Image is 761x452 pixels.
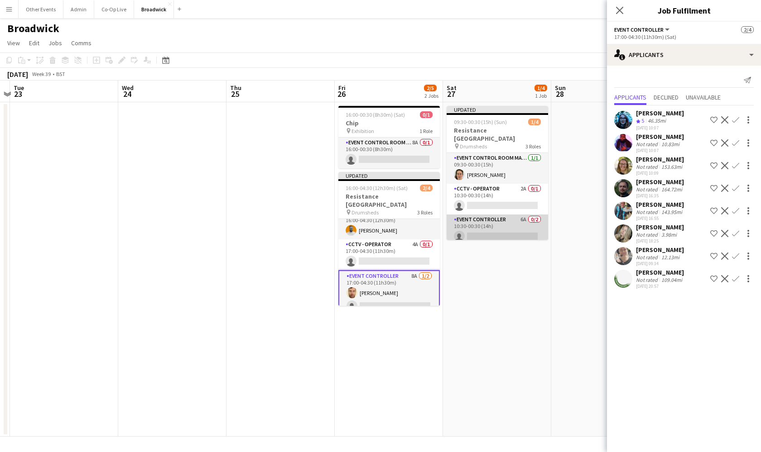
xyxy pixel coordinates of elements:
app-job-card: 16:00-00:30 (8h30m) (Sat)0/1Chip Exhibition1 RoleEvent Control Room Manager8A0/116:00-00:30 (8h30m) [338,106,440,168]
h1: Broadwick [7,22,59,35]
span: Comms [71,39,92,47]
div: Not rated [636,186,660,193]
div: 164.72mi [660,186,684,193]
div: [DATE] 16:35 [636,193,684,199]
button: Co-Op Live [94,0,134,18]
a: View [4,37,24,49]
div: [PERSON_NAME] [636,109,684,117]
div: Not rated [636,163,660,170]
span: 28 [554,89,566,99]
div: 12.13mi [660,254,681,261]
span: Sat [447,84,457,92]
div: 46.35mi [646,117,668,125]
div: [PERSON_NAME] [636,223,684,231]
div: Not rated [636,209,660,215]
app-job-card: Updated09:30-00:30 (15h) (Sun)1/4Resistance [GEOGRAPHIC_DATA] Drumsheds3 RolesEvent Control Room ... [447,106,548,240]
span: Event Controller [614,26,664,33]
span: 2/4 [420,185,433,191]
div: 153.63mi [660,163,684,170]
div: Not rated [636,276,660,283]
span: Applicants [614,94,646,100]
span: Wed [122,84,134,92]
div: [DATE] 10:09 [636,170,684,176]
div: 10.83mi [660,141,681,147]
span: Declined [654,94,679,100]
button: Admin [63,0,94,18]
div: [DATE] [7,70,28,79]
span: 25 [229,89,241,99]
span: 1/4 [528,119,541,125]
div: [DATE] 10:07 [636,147,684,153]
span: 1 Role [419,128,433,134]
app-card-role: Event Controller6A0/210:30-00:30 (14h) [447,214,548,258]
span: Unavailable [686,94,721,100]
span: 1/4 [535,85,547,91]
span: Tue [14,84,24,92]
app-card-role: Event Control Room Manager8A0/116:00-00:30 (8h30m) [338,138,440,168]
div: [PERSON_NAME] [636,200,684,209]
app-job-card: Updated16:00-04:30 (12h30m) (Sat)2/4Resistance [GEOGRAPHIC_DATA] Drumsheds3 RolesEvent Control Ro... [338,172,440,306]
span: 23 [12,89,24,99]
div: [DATE] 18:25 [636,238,684,244]
span: 3 Roles [525,143,541,150]
span: Week 39 [30,71,53,77]
span: Thu [230,84,241,92]
app-card-role: Event Controller8A1/217:00-04:30 (11h30m)[PERSON_NAME] [338,270,440,316]
div: [PERSON_NAME] [636,133,684,141]
a: Edit [25,37,43,49]
div: [PERSON_NAME] [636,178,684,186]
button: Event Controller [614,26,671,33]
div: 2 Jobs [424,92,438,99]
div: [PERSON_NAME] [636,155,684,163]
div: Not rated [636,254,660,261]
div: [DATE] 20:57 [636,283,684,289]
a: Jobs [45,37,66,49]
a: Comms [67,37,95,49]
h3: Resistance [GEOGRAPHIC_DATA] [338,192,440,209]
button: Broadwick [134,0,174,18]
span: Drumsheds [460,143,487,150]
div: 1 Job [535,92,547,99]
span: 0/1 [420,111,433,118]
div: [PERSON_NAME] [636,246,684,254]
h3: Chip [338,119,440,127]
div: 109.04mi [660,276,684,283]
div: Applicants [607,44,761,66]
div: Not rated [636,141,660,147]
span: 5 [641,117,644,124]
h3: Job Fulfilment [607,5,761,16]
span: 27 [445,89,457,99]
span: 24 [120,89,134,99]
app-card-role: Event Control Room Manager1/116:00-04:30 (12h30m)[PERSON_NAME] [338,209,440,239]
span: 09:30-00:30 (15h) (Sun) [454,119,507,125]
span: 3 Roles [417,209,433,216]
div: 143.95mi [660,209,684,215]
app-card-role: Event Control Room Manager1/109:30-00:30 (15h)[PERSON_NAME] [447,153,548,184]
span: 16:00-00:30 (8h30m) (Sat) [346,111,405,118]
div: BST [56,71,65,77]
span: Sun [555,84,566,92]
div: [DATE] 10:07 [636,125,684,131]
span: 2/4 [741,26,754,33]
app-card-role: CCTV - Operator4A0/117:00-04:30 (11h30m) [338,239,440,270]
button: Other Events [19,0,63,18]
span: 2/5 [424,85,437,91]
span: Fri [338,84,346,92]
span: 26 [337,89,346,99]
span: View [7,39,20,47]
span: Exhibition [352,128,374,134]
div: Not rated [636,231,660,238]
app-card-role: CCTV - Operator2A0/110:30-00:30 (14h) [447,184,548,214]
div: 3.98mi [660,231,679,238]
span: Edit [29,39,39,47]
div: Updated [447,106,548,113]
span: Jobs [48,39,62,47]
div: 17:00-04:30 (11h30m) (Sat) [614,33,754,40]
span: 16:00-04:30 (12h30m) (Sat) [346,185,408,191]
h3: Resistance [GEOGRAPHIC_DATA] [447,126,548,143]
div: [DATE] 09:34 [636,261,684,266]
span: Drumsheds [352,209,379,216]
